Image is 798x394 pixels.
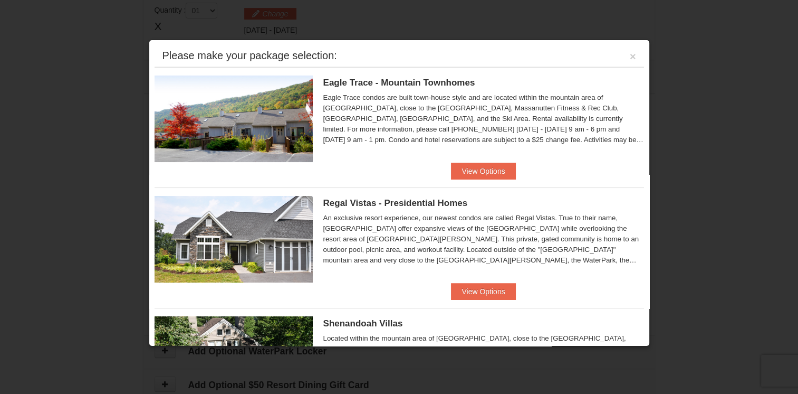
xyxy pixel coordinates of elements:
[155,196,313,283] img: 19218991-1-902409a9.jpg
[323,318,403,329] span: Shenandoah Villas
[323,213,644,266] div: An exclusive resort experience, our newest condos are called Regal Vistas. True to their name, [G...
[162,50,337,61] div: Please make your package selection:
[323,333,644,386] div: Located within the mountain area of [GEOGRAPHIC_DATA], close to the [GEOGRAPHIC_DATA], Massanutte...
[155,76,313,162] img: 19218983-1-9b289e55.jpg
[451,283,515,300] button: View Options
[323,78,475,88] span: Eagle Trace - Mountain Townhomes
[323,92,644,145] div: Eagle Trace condos are built town-house style and are located within the mountain area of [GEOGRA...
[451,163,515,180] button: View Options
[630,51,636,62] button: ×
[323,198,468,208] span: Regal Vistas - Presidential Homes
